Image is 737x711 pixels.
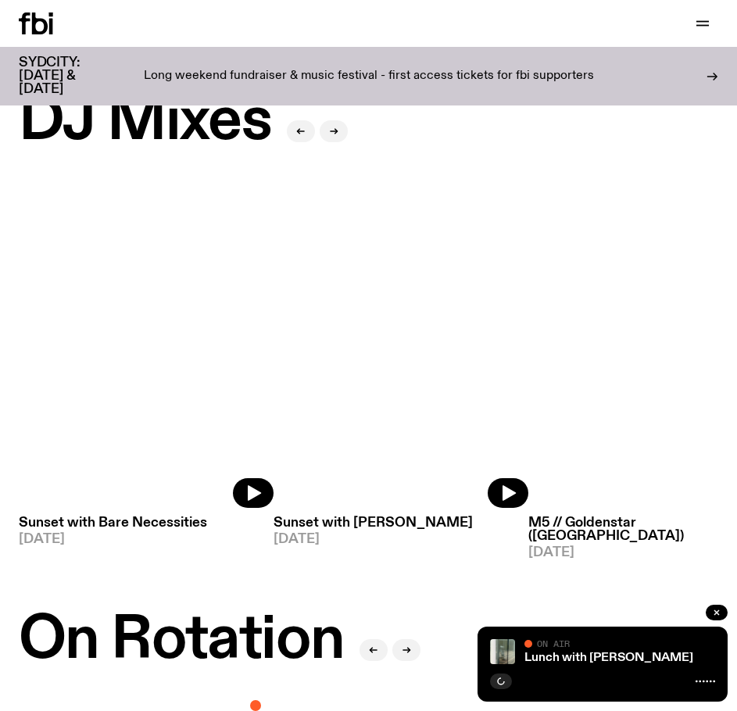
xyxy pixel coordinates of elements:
[19,516,274,530] h3: Sunset with Bare Necessities
[19,509,274,546] a: Sunset with Bare Necessities[DATE]
[274,533,528,546] span: [DATE]
[144,70,594,84] p: Long weekend fundraiser & music festival - first access tickets for fbi supporters
[19,56,119,96] h3: SYDCITY: [DATE] & [DATE]
[537,638,570,648] span: On Air
[524,652,693,664] a: Lunch with [PERSON_NAME]
[274,516,528,530] h3: Sunset with [PERSON_NAME]
[19,611,344,670] h2: On Rotation
[19,92,271,152] h2: DJ Mixes
[274,509,528,546] a: Sunset with [PERSON_NAME][DATE]
[19,533,274,546] span: [DATE]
